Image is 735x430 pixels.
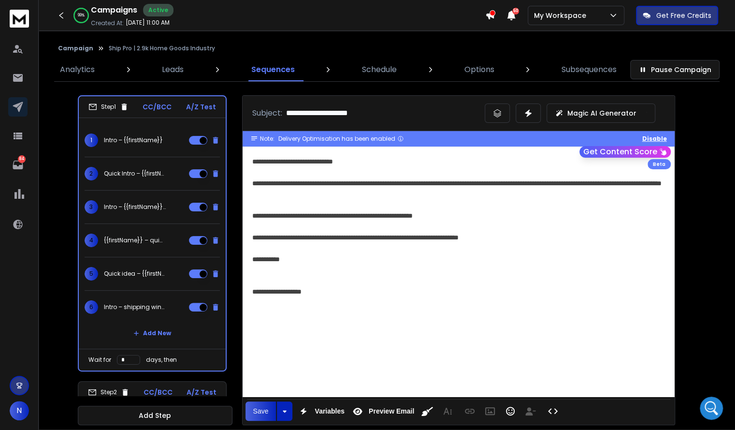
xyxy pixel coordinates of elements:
[362,64,397,75] p: Schedule
[187,387,216,397] p: A/Z Test
[579,146,671,158] button: Get Content Score
[567,108,636,118] p: Magic AI Generator
[438,401,457,421] button: More Text
[143,4,173,16] div: Active
[85,133,98,147] span: 1
[544,401,562,421] button: Code View
[10,10,29,28] img: logo
[104,303,166,311] p: Intro – shipping wins for {{companyName}}
[521,401,540,421] button: Insert Unsubscribe Link
[104,170,166,178] p: Quick Intro – {{firstName}}
[104,136,163,144] p: Intro – {{firstName}}
[126,19,170,27] p: [DATE] 11:00 AM
[156,58,189,81] a: Leads
[512,8,519,15] span: 50
[700,397,723,420] iframe: Intercom live chat
[278,135,404,143] div: Delivery Optimisation has been enabled
[501,401,519,421] button: Emoticons
[562,64,617,75] p: Subsequences
[461,401,479,421] button: Insert Link (Ctrl+K)
[260,135,274,143] span: Note:
[8,155,28,175] a: 84
[648,159,671,169] div: Beta
[88,388,130,397] div: Step 2
[186,102,216,112] p: A/Z Test
[252,107,282,119] p: Subject:
[18,155,26,163] p: 84
[85,234,98,247] span: 4
[459,58,500,81] a: Options
[88,103,129,111] div: Step 1
[109,44,215,52] p: Ship Pro | 2.9k Home Goods Industry
[60,64,95,75] p: Analytics
[636,6,718,25] button: Get Free Credits
[534,11,590,20] p: My Workspace
[78,13,85,18] p: 99 %
[91,19,124,27] p: Created At:
[313,407,346,415] span: Variables
[356,58,403,81] a: Schedule
[294,401,346,421] button: Variables
[144,387,173,397] p: CC/BCC
[10,401,29,420] button: N
[104,237,166,244] p: {{firstName}} – quick shipping win
[104,203,166,211] p: Intro – {{firstName}}, quick idea
[348,401,416,421] button: Preview Email
[464,64,494,75] p: Options
[91,4,137,16] h1: Campaigns
[556,58,622,81] a: Subsequences
[88,356,111,364] p: Wait for
[126,324,179,343] button: Add New
[245,58,301,81] a: Sequences
[78,95,227,371] li: Step1CC/BCCA/Z Test1Intro – {{firstName}}2Quick Intro – {{firstName}}3Intro – {{firstName}}, quic...
[245,401,276,421] button: Save
[85,167,98,180] span: 2
[367,407,416,415] span: Preview Email
[146,356,177,364] p: days, then
[143,102,172,112] p: CC/BCC
[54,58,101,81] a: Analytics
[85,267,98,281] span: 5
[58,44,93,52] button: Campaign
[104,270,166,278] p: Quick idea – {{firstName}}
[547,104,655,123] button: Magic AI Generator
[78,406,232,425] button: Add Step
[162,64,184,75] p: Leads
[630,60,720,79] button: Pause Campaign
[418,401,436,421] button: Clean HTML
[656,11,711,20] p: Get Free Credits
[642,135,667,143] button: Disable
[481,401,499,421] button: Insert Image (Ctrl+P)
[85,300,98,314] span: 6
[251,64,295,75] p: Sequences
[85,200,98,214] span: 3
